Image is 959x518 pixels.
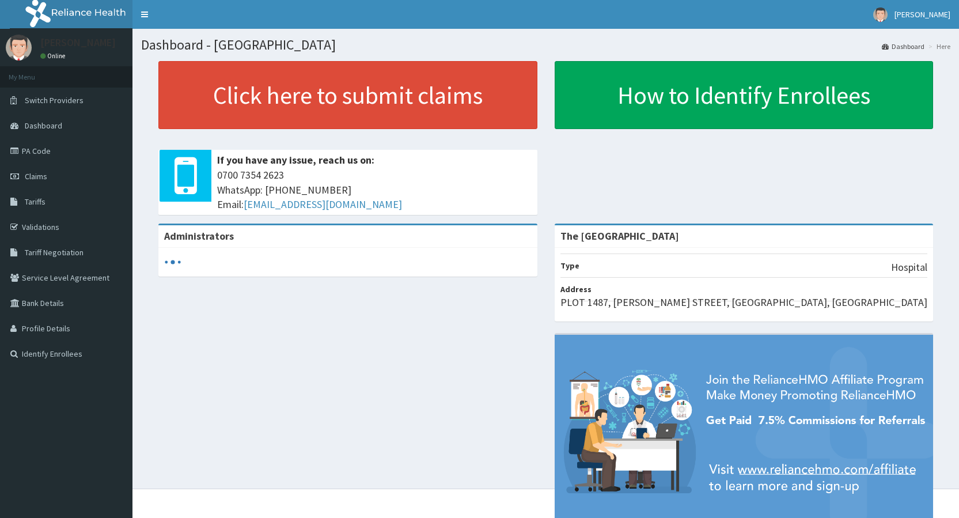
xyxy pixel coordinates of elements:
[926,41,950,51] li: Here
[894,9,950,20] span: [PERSON_NAME]
[244,198,402,211] a: [EMAIL_ADDRESS][DOMAIN_NAME]
[891,260,927,275] p: Hospital
[164,254,181,271] svg: audio-loading
[217,153,374,167] b: If you have any issue, reach us on:
[882,41,924,51] a: Dashboard
[25,171,47,182] span: Claims
[560,260,579,271] b: Type
[40,52,68,60] a: Online
[164,229,234,243] b: Administrators
[217,168,532,212] span: 0700 7354 2623 WhatsApp: [PHONE_NUMBER] Email:
[560,295,927,310] p: PLOT 1487, [PERSON_NAME] STREET, [GEOGRAPHIC_DATA], [GEOGRAPHIC_DATA]
[6,35,32,61] img: User Image
[25,196,46,207] span: Tariffs
[25,120,62,131] span: Dashboard
[873,7,888,22] img: User Image
[158,61,537,129] a: Click here to submit claims
[25,95,84,105] span: Switch Providers
[141,37,950,52] h1: Dashboard - [GEOGRAPHIC_DATA]
[555,61,934,129] a: How to Identify Enrollees
[25,247,84,258] span: Tariff Negotiation
[40,37,116,48] p: [PERSON_NAME]
[560,229,679,243] strong: The [GEOGRAPHIC_DATA]
[560,284,592,294] b: Address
